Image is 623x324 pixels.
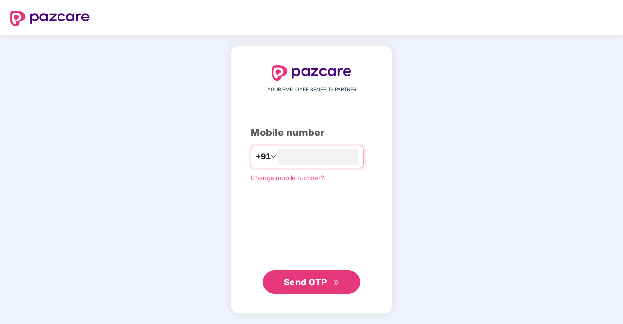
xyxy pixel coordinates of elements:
[333,280,340,286] span: double-right
[256,151,271,163] span: +91
[251,174,324,182] a: Change mobile number?
[271,154,276,160] span: down
[284,277,327,287] span: Send OTP
[251,125,372,140] div: Mobile number
[272,65,351,81] img: logo
[263,270,360,294] button: Send OTPdouble-right
[10,11,90,26] img: logo
[267,86,356,94] span: YOUR EMPLOYEE BENEFITS PARTNER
